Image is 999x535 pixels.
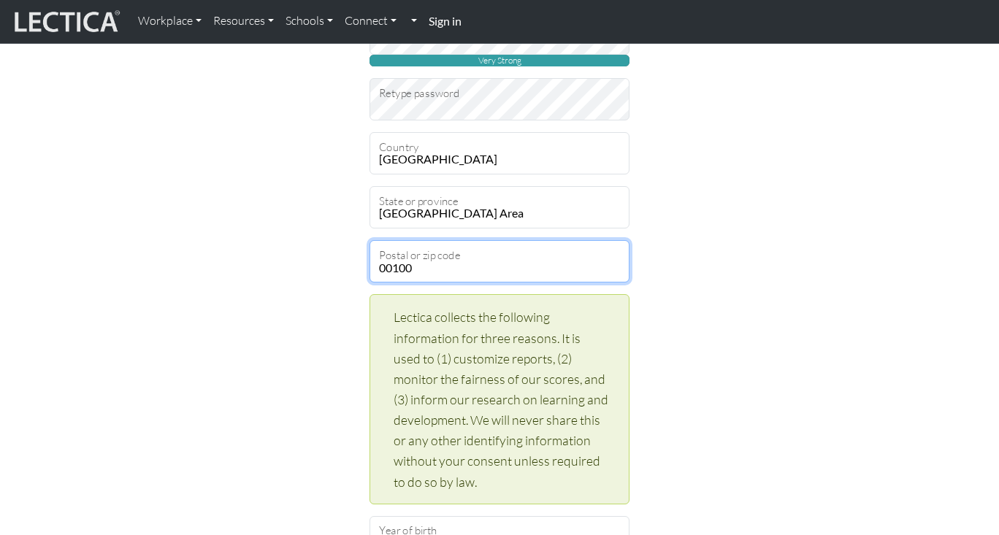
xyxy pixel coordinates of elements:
a: Sign in [423,6,467,37]
a: Resources [207,6,280,36]
a: Connect [339,6,402,36]
a: Workplace [132,6,207,36]
a: Schools [280,6,339,36]
span: Very Strong [370,55,629,66]
strong: Sign in [429,14,462,28]
div: Lectica collects the following information for three reasons. It is used to (1) customize reports... [370,294,629,504]
img: lecticalive [11,8,120,36]
input: Postal or zip code [370,240,629,282]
